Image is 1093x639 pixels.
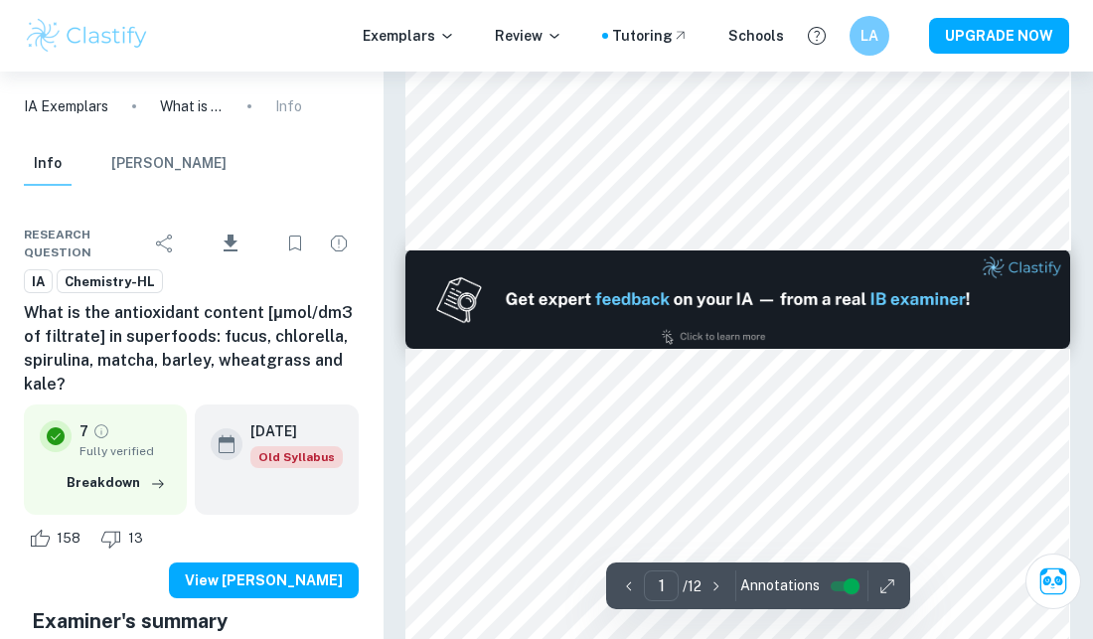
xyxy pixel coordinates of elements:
[612,25,689,47] a: Tutoring
[62,468,171,498] button: Breakdown
[117,529,154,549] span: 13
[24,301,359,397] h6: What is the antioxidant content [μmol/dm3 of filtrate] in superfoods: fucus, chlorella, spirulina...
[145,224,185,263] div: Share
[850,16,889,56] button: LA
[24,142,72,186] button: Info
[929,18,1069,54] button: UPGRADE NOW
[24,269,53,294] a: IA
[728,25,784,47] a: Schools
[24,226,145,261] span: Research question
[160,95,224,117] p: What is the antioxidant content [μmol/dm3 of filtrate] in superfoods: fucus, chlorella, spirulina...
[24,95,108,117] a: IA Exemplars
[169,562,359,598] button: View [PERSON_NAME]
[319,224,359,263] div: Report issue
[24,523,91,555] div: Like
[275,224,315,263] div: Bookmark
[363,25,455,47] p: Exemplars
[79,420,88,442] p: 7
[495,25,562,47] p: Review
[740,575,820,596] span: Annotations
[250,446,343,468] div: Starting from the May 2025 session, the Chemistry IA requirements have changed. It's OK to refer ...
[58,272,162,292] span: Chemistry-HL
[24,16,150,56] img: Clastify logo
[79,442,171,460] span: Fully verified
[275,95,302,117] p: Info
[250,446,343,468] span: Old Syllabus
[1025,554,1081,609] button: Ask Clai
[95,523,154,555] div: Dislike
[250,420,327,442] h6: [DATE]
[405,249,1069,349] img: Ad
[683,575,702,597] p: / 12
[111,142,227,186] button: [PERSON_NAME]
[189,218,271,269] div: Download
[32,606,351,636] h5: Examiner's summary
[46,529,91,549] span: 158
[800,19,834,53] button: Help and Feedback
[92,422,110,440] a: Grade fully verified
[57,269,163,294] a: Chemistry-HL
[859,25,881,47] h6: LA
[25,272,52,292] span: IA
